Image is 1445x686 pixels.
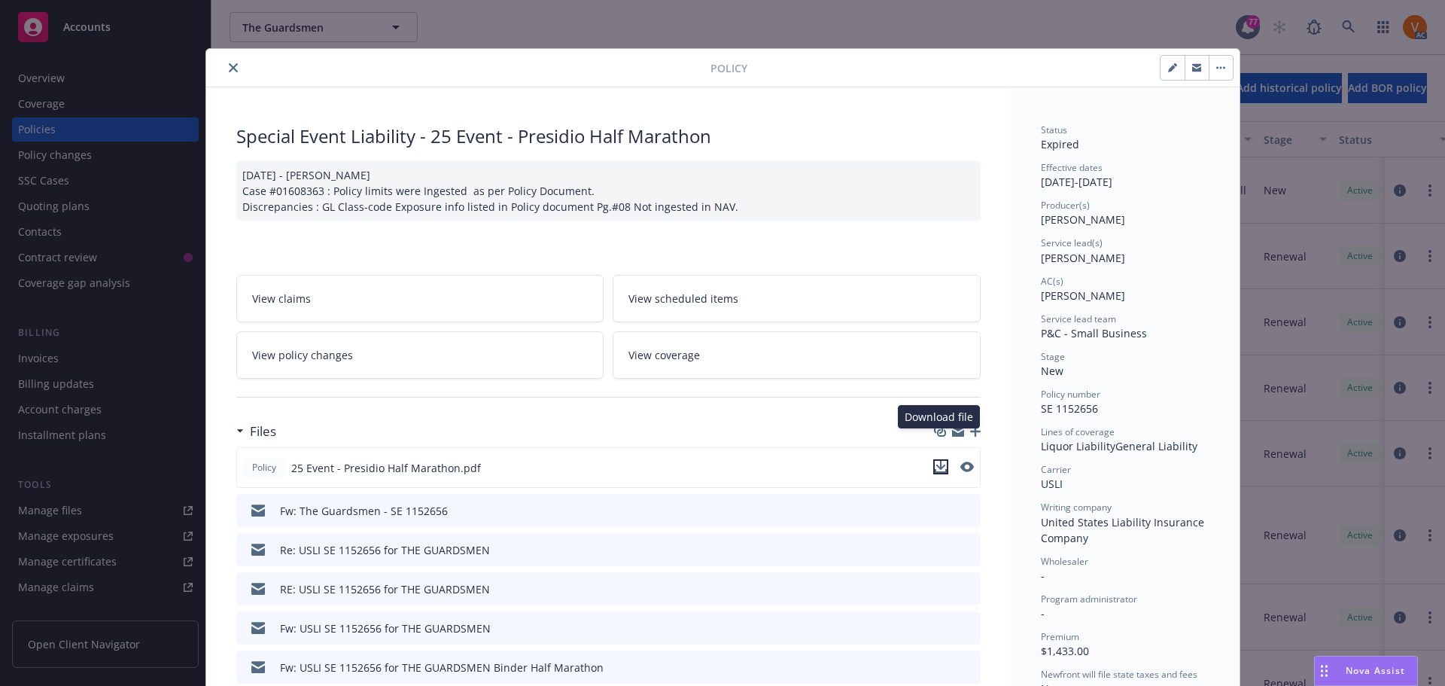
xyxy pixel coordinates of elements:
[236,331,604,379] a: View policy changes
[280,660,604,675] div: Fw: USLI SE 1152656 for THE GUARDSMEN Binder Half Marathon
[1041,161,1103,174] span: Effective dates
[1115,439,1197,453] span: General Liability
[249,461,279,474] span: Policy
[236,161,981,221] div: [DATE] - [PERSON_NAME] Case #01608363 : Policy limits were Ingested as per Policy Document. Discr...
[1041,477,1063,491] span: USLI
[1041,313,1116,325] span: Service lead team
[1041,364,1063,378] span: New
[1041,606,1045,620] span: -
[1315,657,1334,685] div: Drag to move
[961,581,975,597] button: preview file
[280,581,490,597] div: RE: USLI SE 1152656 for THE GUARDSMEN
[937,581,949,597] button: download file
[1041,212,1125,227] span: [PERSON_NAME]
[280,620,491,636] div: Fw: USLI SE 1152656 for THE GUARDSMEN
[1314,656,1418,686] button: Nova Assist
[1041,388,1100,401] span: Policy number
[710,60,747,76] span: Policy
[291,460,481,476] span: 25 Event - Presidio Half Marathon.pdf
[937,503,949,519] button: download file
[1041,199,1090,212] span: Producer(s)
[961,660,975,675] button: preview file
[1346,664,1405,677] span: Nova Assist
[1041,275,1063,288] span: AC(s)
[937,660,949,675] button: download file
[961,542,975,558] button: preview file
[613,275,981,322] a: View scheduled items
[1041,123,1067,136] span: Status
[960,459,974,477] button: preview file
[252,347,353,363] span: View policy changes
[1041,668,1197,681] span: Newfront will file state taxes and fees
[252,291,311,306] span: View claims
[937,542,949,558] button: download file
[1041,593,1137,605] span: Program administrator
[1041,401,1098,416] span: SE 1152656
[1041,439,1115,453] span: Liquor Liability
[1041,501,1112,514] span: Writing company
[1041,630,1079,643] span: Premium
[933,459,948,474] button: download file
[613,331,981,379] a: View coverage
[1041,515,1207,545] span: United States Liability Insurance Company
[933,459,948,477] button: download file
[1041,569,1045,583] span: -
[1041,326,1147,340] span: P&C - Small Business
[1041,644,1089,658] span: $1,433.00
[628,347,700,363] span: View coverage
[280,542,490,558] div: Re: USLI SE 1152656 for THE GUARDSMEN
[961,503,975,519] button: preview file
[1041,555,1088,568] span: Wholesaler
[1041,288,1125,303] span: [PERSON_NAME]
[1041,161,1209,190] div: [DATE] - [DATE]
[1041,463,1071,476] span: Carrier
[1041,350,1065,363] span: Stage
[960,462,974,472] button: preview file
[1041,236,1103,249] span: Service lead(s)
[224,59,242,77] button: close
[1041,425,1115,438] span: Lines of coverage
[236,422,276,441] div: Files
[628,291,738,306] span: View scheduled items
[1041,251,1125,265] span: [PERSON_NAME]
[250,422,276,441] h3: Files
[1041,137,1079,151] span: Expired
[236,275,604,322] a: View claims
[961,620,975,636] button: preview file
[937,620,949,636] button: download file
[236,123,981,149] div: Special Event Liability - 25 Event - Presidio Half Marathon
[280,503,448,519] div: Fw: The Guardsmen - SE 1152656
